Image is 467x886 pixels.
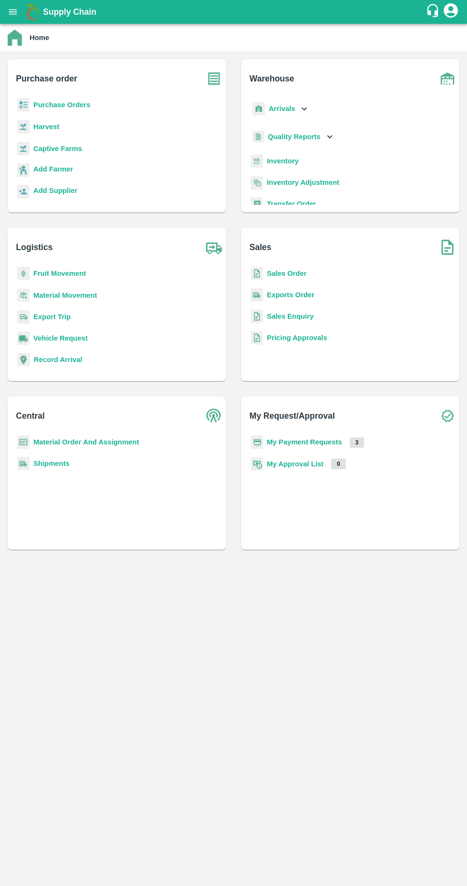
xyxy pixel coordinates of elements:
img: approval [251,457,263,471]
div: Arrivals [251,98,310,120]
img: truck [202,235,226,259]
b: Add Farmer [33,165,73,173]
p: 0 [331,459,346,469]
b: Purchase order [16,72,77,85]
img: logo [24,2,43,21]
a: Supply Chain [43,5,426,19]
img: delivery [17,310,30,324]
a: My Approval List [267,460,324,468]
a: My Payment Requests [267,438,342,446]
a: Shipments [33,460,70,467]
img: whInventory [251,154,263,168]
a: Add Supplier [33,185,77,198]
b: Quality Reports [268,133,321,141]
img: material [17,288,30,302]
a: Inventory [267,157,299,165]
b: Sales [250,241,272,254]
b: Supply Chain [43,7,96,17]
img: central [202,404,226,428]
div: account of current user [442,2,459,22]
img: harvest [17,120,30,134]
img: sales [251,310,263,323]
img: fruit [17,267,30,281]
img: shipments [251,288,263,302]
img: inventory [251,176,263,190]
a: Captive Farms [33,145,82,152]
a: Pricing Approvals [267,334,327,342]
img: sales [251,267,263,281]
img: farmer [17,163,30,177]
img: harvest [17,141,30,156]
a: Sales Order [267,270,306,277]
a: Record Arrival [34,356,82,363]
b: Warehouse [250,72,294,85]
b: Home [30,34,49,41]
a: Export Trip [33,313,71,321]
img: check [436,404,459,428]
img: sales [251,331,263,345]
img: whArrival [253,102,265,116]
div: Quality Reports [251,127,335,147]
a: Sales Enquiry [267,312,314,320]
b: My Request/Approval [250,409,335,423]
b: Logistics [16,241,53,254]
a: Vehicle Request [33,334,88,342]
b: Central [16,409,45,423]
img: vehicle [17,332,30,345]
a: Fruit Movement [33,270,86,277]
img: home [8,30,22,46]
img: purchase [202,67,226,91]
p: 3 [350,437,365,448]
a: Purchase Orders [33,101,91,109]
img: warehouse [436,67,459,91]
a: Harvest [33,123,59,131]
a: Transfer Order [267,200,316,208]
a: Add Farmer [33,164,73,177]
img: payment [251,435,263,449]
img: whTransfer [251,197,263,211]
a: Material Order And Assignment [33,438,139,446]
img: shipments [17,457,30,471]
button: open drawer [2,1,24,23]
img: recordArrival [17,353,30,366]
b: Arrivals [269,105,295,112]
a: Exports Order [267,291,315,299]
a: Material Movement [33,292,97,299]
div: customer-support [426,3,442,20]
img: supplier [17,185,30,199]
b: Add Supplier [33,187,77,194]
img: qualityReport [253,131,264,143]
a: Inventory Adjustment [267,179,339,186]
img: soSales [436,235,459,259]
img: reciept [17,98,30,112]
img: centralMaterial [17,435,30,449]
